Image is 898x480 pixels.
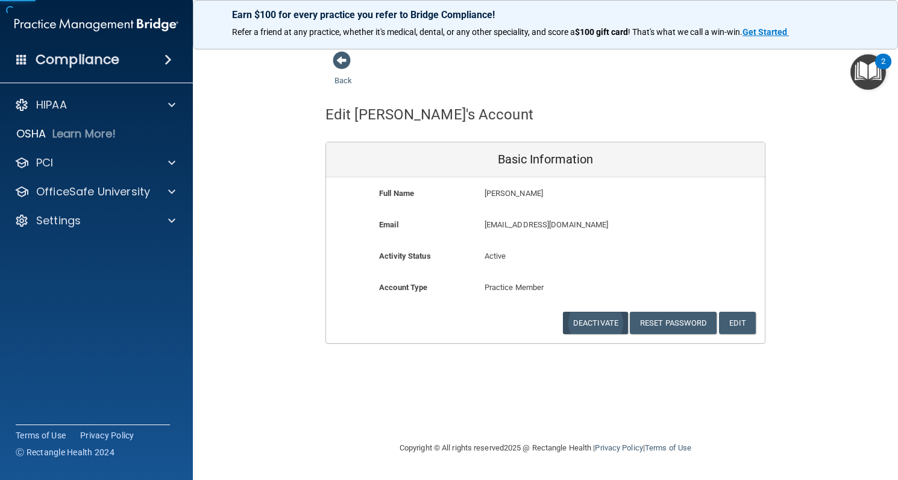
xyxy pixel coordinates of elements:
[485,186,677,201] p: [PERSON_NAME]
[630,312,717,334] button: Reset Password
[14,98,175,112] a: HIPAA
[379,220,398,229] b: Email
[379,251,431,261] b: Activity Status
[232,27,575,37] span: Refer a friend at any practice, whether it's medical, dental, or any other speciality, and score a
[628,27,743,37] span: ! That's what we call a win-win.
[232,9,859,21] p: Earn $100 for every practice you refer to Bridge Compliance!
[16,446,115,458] span: Ⓒ Rectangle Health 2024
[36,98,67,112] p: HIPAA
[36,185,150,199] p: OfficeSafe University
[14,156,175,170] a: PCI
[485,280,607,295] p: Practice Member
[743,27,787,37] strong: Get Started
[379,189,414,198] b: Full Name
[575,27,628,37] strong: $100 gift card
[485,218,677,232] p: [EMAIL_ADDRESS][DOMAIN_NAME]
[563,312,628,334] button: Deactivate
[485,249,607,264] p: Active
[595,443,642,452] a: Privacy Policy
[645,443,691,452] a: Terms of Use
[743,27,789,37] a: Get Started
[52,127,116,141] p: Learn More!
[334,62,352,85] a: Back
[325,107,533,122] h4: Edit [PERSON_NAME]'s Account
[16,127,46,141] p: OSHA
[36,213,81,228] p: Settings
[719,312,756,334] button: Edit
[379,283,427,292] b: Account Type
[881,62,885,77] div: 2
[850,54,886,90] button: Open Resource Center, 2 new notifications
[326,142,765,177] div: Basic Information
[14,213,175,228] a: Settings
[325,429,765,467] div: Copyright © All rights reserved 2025 @ Rectangle Health | |
[14,185,175,199] a: OfficeSafe University
[16,429,66,441] a: Terms of Use
[36,156,53,170] p: PCI
[80,429,134,441] a: Privacy Policy
[36,51,119,68] h4: Compliance
[14,13,178,37] img: PMB logo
